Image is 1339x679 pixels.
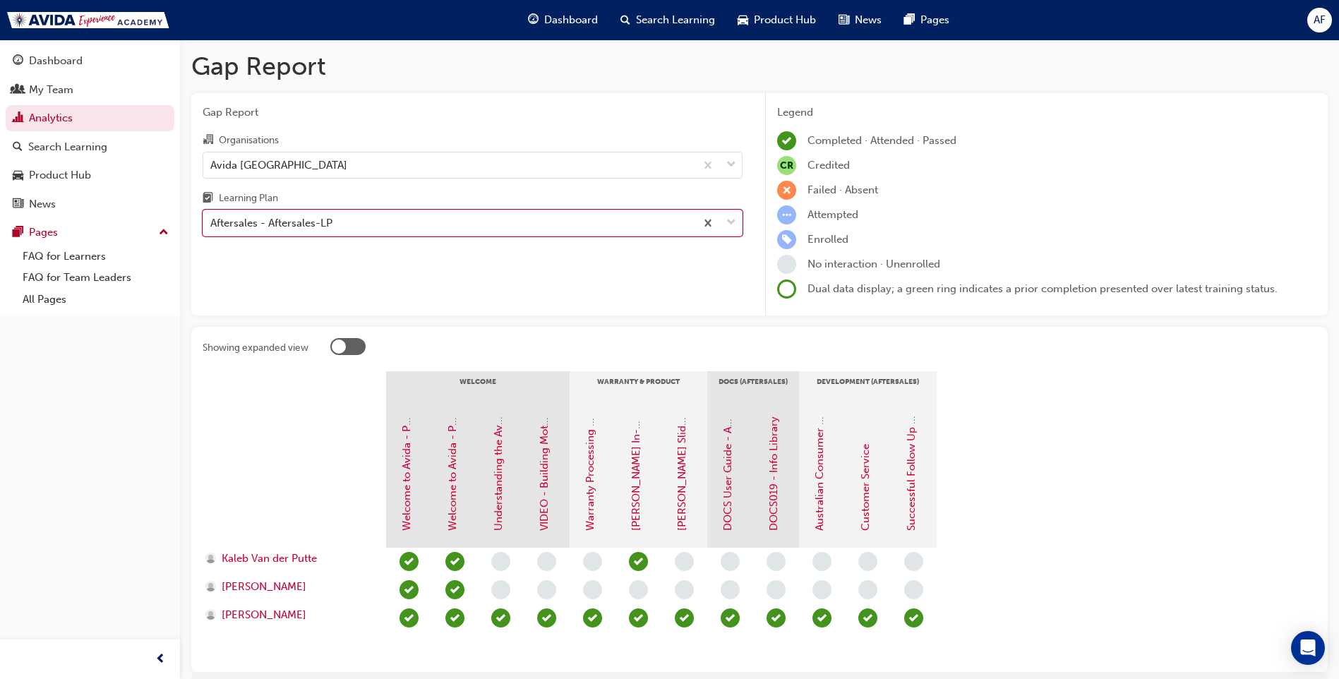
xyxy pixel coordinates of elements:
[203,104,743,121] span: Gap Report
[537,608,556,627] span: learningRecordVerb_PASS-icon
[210,215,332,232] div: Aftersales - Aftersales-LP
[445,608,464,627] span: learningRecordVerb_PASS-icon
[859,444,872,531] a: Customer Service
[636,12,715,28] span: Search Learning
[583,580,602,599] span: learningRecordVerb_NONE-icon
[807,208,858,221] span: Attempted
[707,371,799,407] div: DOCS (Aftersales)
[191,51,1328,82] h1: Gap Report
[858,608,877,627] span: learningRecordVerb_PASS-icon
[203,134,213,147] span: organisation-icon
[777,181,796,200] span: learningRecordVerb_FAIL-icon
[726,156,736,174] span: down-icon
[726,214,736,232] span: down-icon
[13,84,23,97] span: people-icon
[491,608,510,627] span: learningRecordVerb_PASS-icon
[839,11,849,29] span: news-icon
[807,282,1278,295] span: Dual data display; a green ring indicates a prior completion presented over latest training status.
[904,580,923,599] span: learningRecordVerb_NONE-icon
[222,607,306,623] span: [PERSON_NAME]
[7,12,169,28] img: Trak
[28,139,107,155] div: Search Learning
[721,608,740,627] span: learningRecordVerb_COMPLETE-icon
[29,53,83,69] div: Dashboard
[855,12,882,28] span: News
[629,608,648,627] span: learningRecordVerb_PASS-icon
[6,220,174,246] button: Pages
[13,55,23,68] span: guage-icon
[205,551,373,567] a: Kaleb Van der Putte
[807,258,940,270] span: No interaction · Unenrolled
[609,6,726,35] a: search-iconSearch Learning
[13,112,23,125] span: chart-icon
[6,191,174,217] a: News
[721,552,740,571] span: learningRecordVerb_NONE-icon
[13,198,23,211] span: news-icon
[13,141,23,154] span: search-icon
[205,579,373,595] a: [PERSON_NAME]
[6,105,174,131] a: Analytics
[812,580,831,599] span: learningRecordVerb_NONE-icon
[675,552,694,571] span: learningRecordVerb_NONE-icon
[491,580,510,599] span: learningRecordVerb_NONE-icon
[1291,631,1325,665] div: Open Intercom Messenger
[721,580,740,599] span: learningRecordVerb_NONE-icon
[544,12,598,28] span: Dashboard
[517,6,609,35] a: guage-iconDashboard
[400,299,413,531] a: Welcome to Avida - Part 1: Our Brand & History
[219,191,278,205] div: Learning Plan
[726,6,827,35] a: car-iconProduct Hub
[620,11,630,29] span: search-icon
[812,608,831,627] span: learningRecordVerb_PASS-icon
[777,205,796,224] span: learningRecordVerb_ATTEMPT-icon
[807,184,878,196] span: Failed · Absent
[570,371,707,407] div: Warranty & Product
[777,156,796,175] span: null-icon
[159,224,169,242] span: up-icon
[6,162,174,188] a: Product Hub
[492,330,505,531] a: Understanding the Avida Experience Hub
[13,169,23,182] span: car-icon
[386,371,570,407] div: Welcome
[807,134,956,147] span: Completed · Attended · Passed
[222,551,317,567] span: Kaleb Van der Putte
[400,552,419,571] span: learningRecordVerb_PASS-icon
[812,552,831,571] span: learningRecordVerb_NONE-icon
[491,552,510,571] span: learningRecordVerb_NONE-icon
[629,552,648,571] span: learningRecordVerb_PASS-icon
[807,159,850,172] span: Credited
[17,246,174,268] a: FAQ for Learners
[767,552,786,571] span: learningRecordVerb_NONE-icon
[29,196,56,212] div: News
[1307,8,1332,32] button: AF
[754,12,816,28] span: Product Hub
[537,580,556,599] span: learningRecordVerb_NONE-icon
[583,608,602,627] span: learningRecordVerb_COMPLETE-icon
[445,580,464,599] span: learningRecordVerb_PASS-icon
[6,134,174,160] a: Search Learning
[904,11,915,29] span: pages-icon
[813,405,826,531] a: Australian Consumer Law
[858,580,877,599] span: learningRecordVerb_NONE-icon
[205,607,373,623] a: [PERSON_NAME]
[445,552,464,571] span: learningRecordVerb_PASS-icon
[738,11,748,29] span: car-icon
[675,608,694,627] span: learningRecordVerb_PASS-icon
[29,82,73,98] div: My Team
[13,227,23,239] span: pages-icon
[827,6,893,35] a: news-iconNews
[17,267,174,289] a: FAQ for Team Leaders
[777,255,796,274] span: learningRecordVerb_NONE-icon
[767,416,780,531] a: DOCS019 - Info Library
[6,45,174,220] button: DashboardMy TeamAnalyticsSearch LearningProduct HubNews
[528,11,539,29] span: guage-icon
[17,289,174,311] a: All Pages
[777,104,1316,121] div: Legend
[675,580,694,599] span: learningRecordVerb_NONE-icon
[904,608,923,627] span: learningRecordVerb_PASS-icon
[6,48,174,74] a: Dashboard
[858,552,877,571] span: learningRecordVerb_NONE-icon
[905,400,918,531] a: Successful Follow Up Calls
